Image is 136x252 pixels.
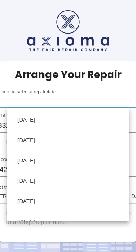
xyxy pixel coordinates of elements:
li: [DATE] [9,212,127,232]
li: [DATE] [9,130,127,151]
li: [DATE] [9,151,127,171]
li: [DATE] [9,171,127,192]
li: [DATE] [9,110,127,130]
li: [DATE] [9,192,127,212]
